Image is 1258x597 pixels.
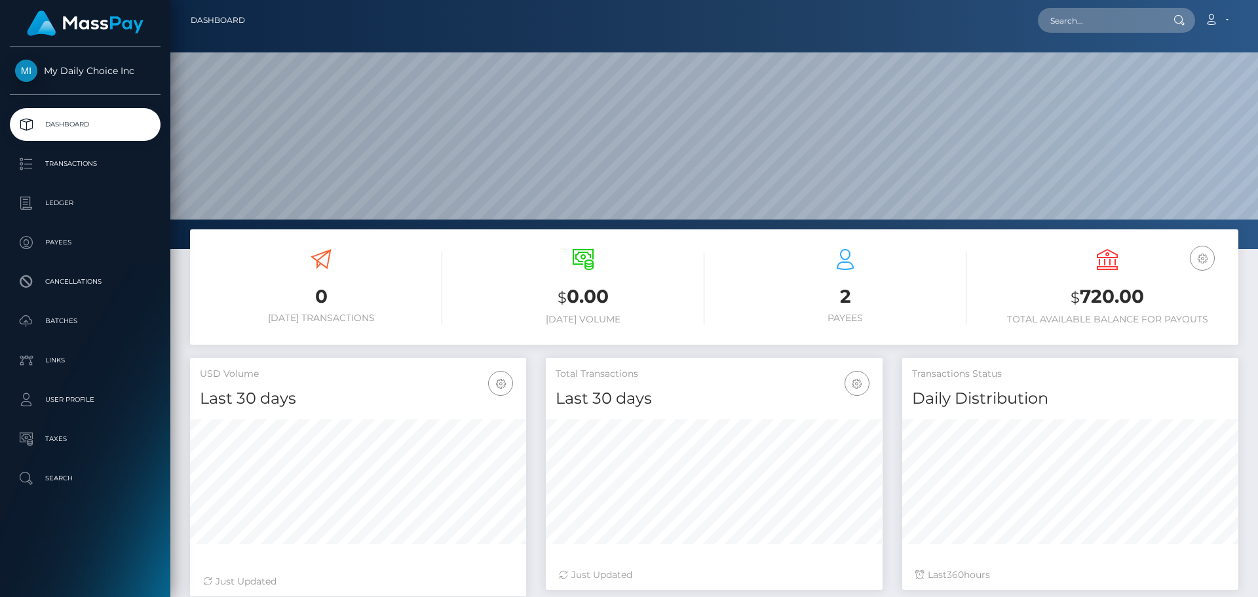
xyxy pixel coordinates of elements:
[200,313,442,324] h6: [DATE] Transactions
[559,568,869,582] div: Just Updated
[556,368,872,381] h5: Total Transactions
[10,383,161,416] a: User Profile
[15,351,155,370] p: Links
[15,60,37,82] img: My Daily Choice Inc
[15,429,155,449] p: Taxes
[10,147,161,180] a: Transactions
[15,272,155,292] p: Cancellations
[10,423,161,455] a: Taxes
[912,387,1229,410] h4: Daily Distribution
[10,187,161,220] a: Ledger
[200,387,516,410] h4: Last 30 days
[10,65,161,77] span: My Daily Choice Inc
[203,575,513,588] div: Just Updated
[1038,8,1161,33] input: Search...
[986,284,1229,311] h3: 720.00
[10,226,161,259] a: Payees
[10,344,161,377] a: Links
[15,154,155,174] p: Transactions
[10,265,161,298] a: Cancellations
[15,311,155,331] p: Batches
[462,314,704,325] h6: [DATE] Volume
[200,368,516,381] h5: USD Volume
[724,284,966,309] h3: 2
[915,568,1225,582] div: Last hours
[200,284,442,309] h3: 0
[10,305,161,337] a: Batches
[724,313,966,324] h6: Payees
[15,193,155,213] p: Ledger
[15,233,155,252] p: Payees
[912,368,1229,381] h5: Transactions Status
[15,115,155,134] p: Dashboard
[1071,288,1080,307] small: $
[191,7,245,34] a: Dashboard
[15,469,155,488] p: Search
[986,314,1229,325] h6: Total Available Balance for Payouts
[15,390,155,410] p: User Profile
[462,284,704,311] h3: 0.00
[556,387,872,410] h4: Last 30 days
[27,10,143,36] img: MassPay Logo
[10,462,161,495] a: Search
[947,569,964,581] span: 360
[10,108,161,141] a: Dashboard
[558,288,567,307] small: $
